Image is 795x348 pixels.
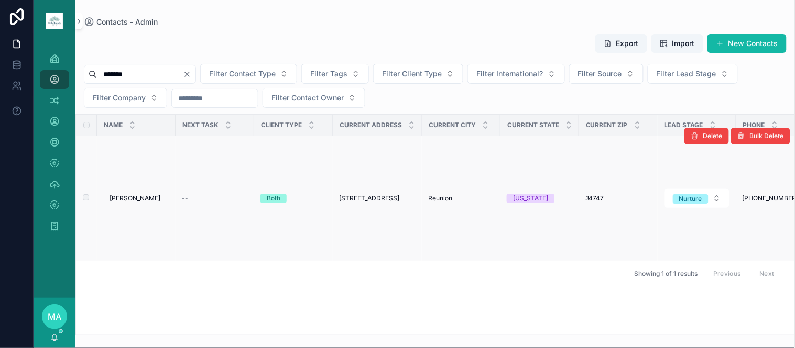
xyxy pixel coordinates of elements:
[271,93,344,103] span: Filter Contact Owner
[261,121,302,129] span: Client Type
[428,194,494,203] a: Reunion
[263,88,365,108] button: Select Button
[429,121,476,129] span: Current City
[595,34,647,53] button: Export
[46,13,63,29] img: App logo
[182,121,219,129] span: Next Task
[93,93,146,103] span: Filter Company
[310,69,347,79] span: Filter Tags
[507,194,573,203] a: [US_STATE]
[507,121,559,129] span: Current State
[578,69,622,79] span: Filter Source
[585,194,651,203] a: 34747
[664,188,730,208] a: Select Button
[104,121,123,129] span: Name
[586,121,628,129] span: Current Zip
[200,64,297,84] button: Select Button
[84,17,158,27] a: Contacts - Admin
[467,64,565,84] button: Select Button
[260,194,326,203] a: Both
[339,194,416,203] a: [STREET_ADDRESS]
[703,132,723,140] span: Delete
[513,194,548,203] div: [US_STATE]
[110,194,160,203] span: [PERSON_NAME]
[585,194,604,203] span: 34747
[679,194,702,204] div: Nurture
[340,121,402,129] span: Current Address
[301,64,369,84] button: Select Button
[428,194,452,203] span: Reunion
[672,38,695,49] span: Import
[382,69,442,79] span: Filter Client Type
[182,194,248,203] a: --
[634,270,698,278] span: Showing 1 of 1 results
[182,194,188,203] span: --
[707,34,787,53] button: New Contacts
[731,128,790,144] button: Bulk Delete
[651,34,703,53] button: Import
[648,64,738,84] button: Select Button
[373,64,463,84] button: Select Button
[34,42,75,249] div: scrollable content
[183,70,195,78] button: Clear
[476,69,543,79] span: Filter International?
[665,189,729,208] button: Select Button
[684,128,729,144] button: Delete
[750,132,784,140] span: Bulk Delete
[209,69,276,79] span: Filter Contact Type
[96,17,158,27] span: Contacts - Admin
[84,88,167,108] button: Select Button
[665,121,703,129] span: Lead Stage
[267,194,280,203] div: Both
[48,310,61,323] span: MA
[110,194,169,203] a: [PERSON_NAME]
[569,64,644,84] button: Select Button
[657,69,716,79] span: Filter Lead Stage
[339,194,399,203] span: [STREET_ADDRESS]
